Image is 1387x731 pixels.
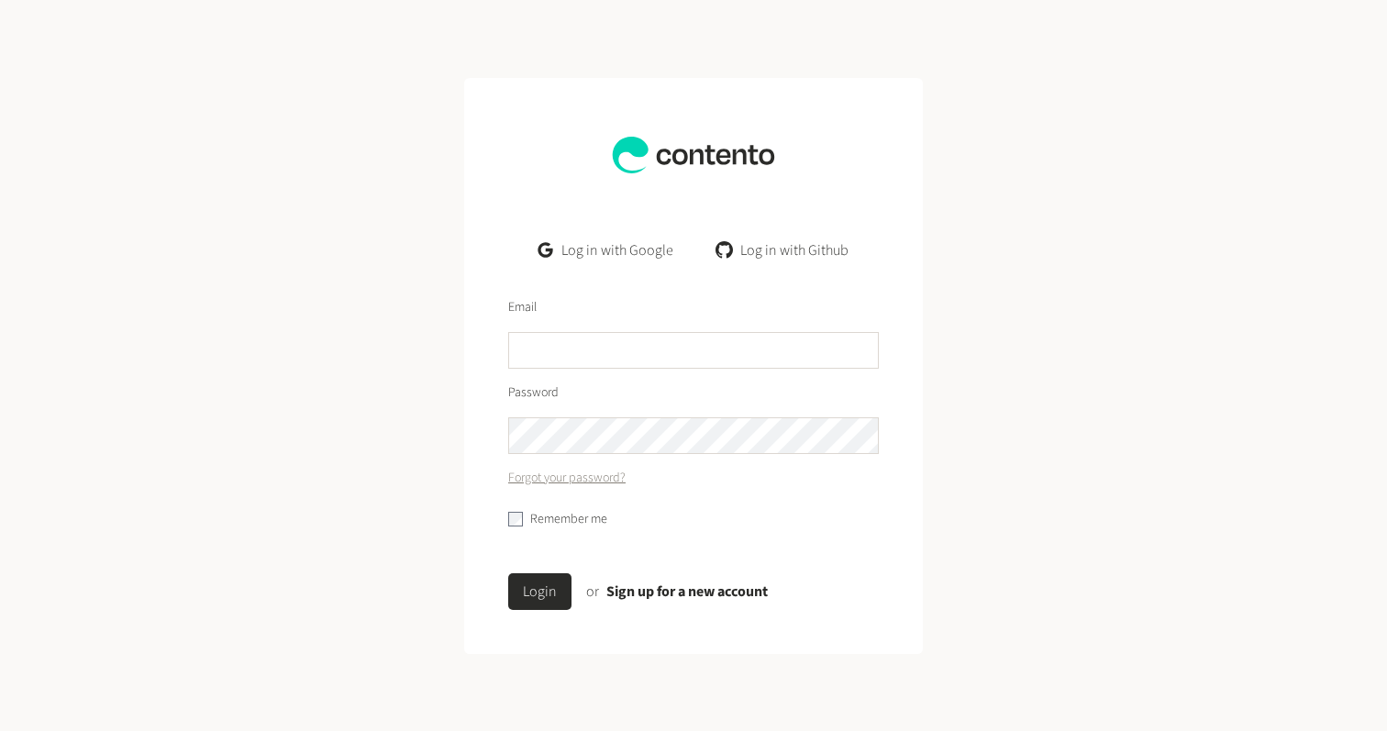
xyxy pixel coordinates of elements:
[508,383,559,403] label: Password
[508,469,626,488] a: Forgot your password?
[508,573,571,610] button: Login
[508,298,537,317] label: Email
[586,581,599,602] span: or
[524,232,688,269] a: Log in with Google
[606,581,768,602] a: Sign up for a new account
[703,232,863,269] a: Log in with Github
[530,510,607,529] label: Remember me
